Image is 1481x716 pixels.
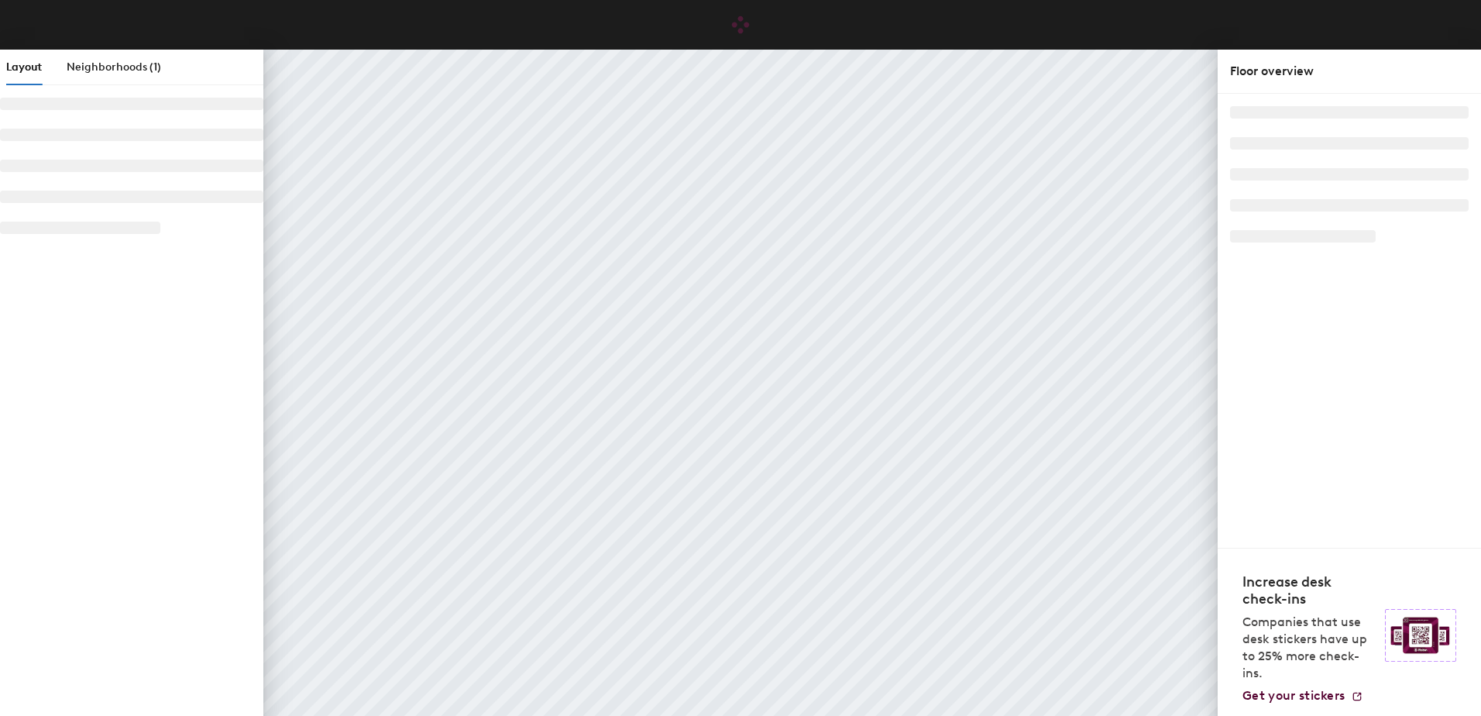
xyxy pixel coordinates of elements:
[1242,688,1363,704] a: Get your stickers
[1385,609,1456,662] img: Sticker logo
[1242,614,1376,682] p: Companies that use desk stickers have up to 25% more check-ins.
[1242,573,1376,608] h4: Increase desk check-ins
[1242,688,1345,703] span: Get your stickers
[1230,62,1469,81] div: Floor overview
[67,60,161,74] span: Neighborhoods (1)
[6,60,42,74] span: Layout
